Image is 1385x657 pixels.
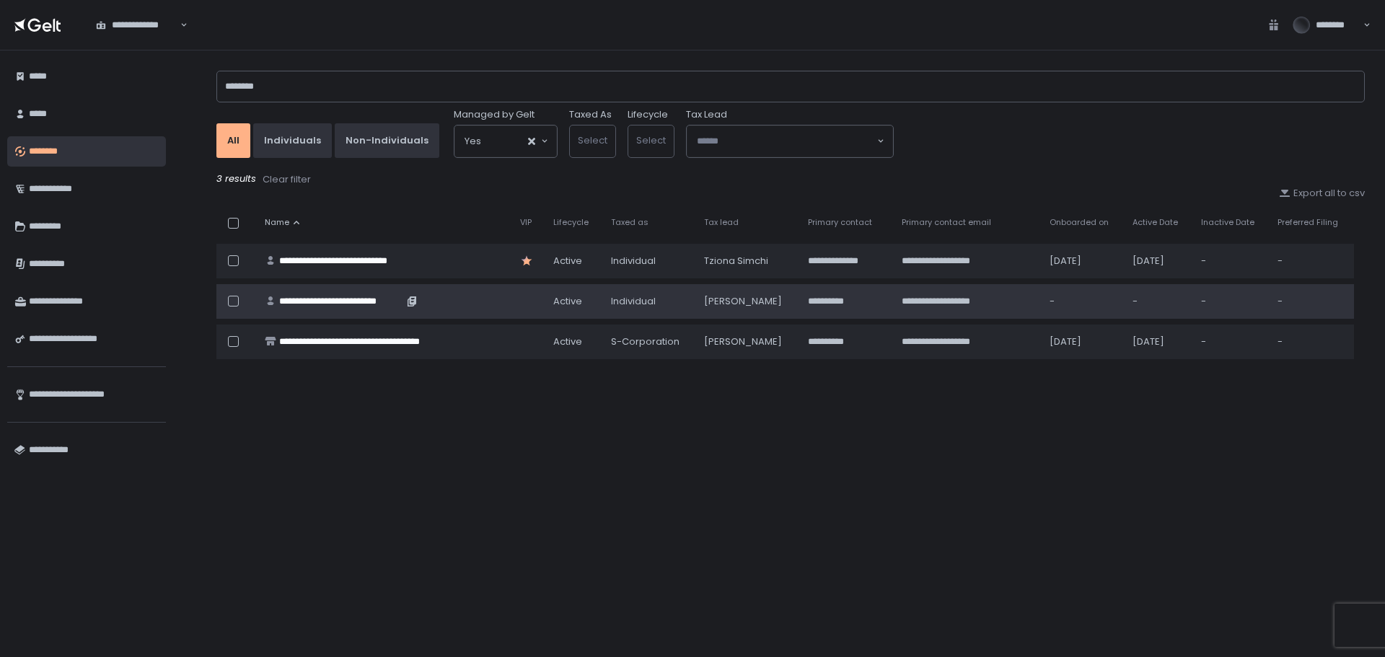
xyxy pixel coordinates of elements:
[454,125,557,157] div: Search for option
[569,108,612,121] label: Taxed As
[1278,335,1345,348] div: -
[611,335,687,348] div: S-Corporation
[1278,295,1345,308] div: -
[553,335,582,348] span: active
[1201,217,1254,228] span: Inactive Date
[520,217,532,228] span: VIP
[1201,295,1261,308] div: -
[1133,295,1184,308] div: -
[1279,187,1365,200] button: Export all to csv
[628,108,668,121] label: Lifecycle
[1050,217,1109,228] span: Onboarded on
[578,133,607,147] span: Select
[1201,255,1261,268] div: -
[553,295,582,308] span: active
[262,172,312,187] button: Clear filter
[216,172,1365,187] div: 3 results
[704,295,791,308] div: [PERSON_NAME]
[1050,295,1115,308] div: -
[686,108,727,121] span: Tax Lead
[1278,255,1345,268] div: -
[481,134,527,149] input: Search for option
[1133,335,1184,348] div: [DATE]
[808,217,872,228] span: Primary contact
[553,255,582,268] span: active
[1278,217,1338,228] span: Preferred Filing
[1050,335,1115,348] div: [DATE]
[553,217,589,228] span: Lifecycle
[704,217,739,228] span: Tax lead
[178,18,179,32] input: Search for option
[264,134,321,147] div: Individuals
[902,217,991,228] span: Primary contact email
[263,173,311,186] div: Clear filter
[528,138,535,145] button: Clear Selected
[346,134,428,147] div: Non-Individuals
[611,255,687,268] div: Individual
[335,123,439,158] button: Non-Individuals
[611,295,687,308] div: Individual
[265,217,289,228] span: Name
[611,217,648,228] span: Taxed as
[87,10,188,40] div: Search for option
[1133,217,1178,228] span: Active Date
[465,134,481,149] span: Yes
[216,123,250,158] button: All
[253,123,332,158] button: Individuals
[1133,255,1184,268] div: [DATE]
[1201,335,1261,348] div: -
[636,133,666,147] span: Select
[227,134,239,147] div: All
[454,108,535,121] span: Managed by Gelt
[704,335,791,348] div: [PERSON_NAME]
[687,125,893,157] div: Search for option
[1050,255,1115,268] div: [DATE]
[697,134,876,149] input: Search for option
[704,255,791,268] div: Tziona Simchi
